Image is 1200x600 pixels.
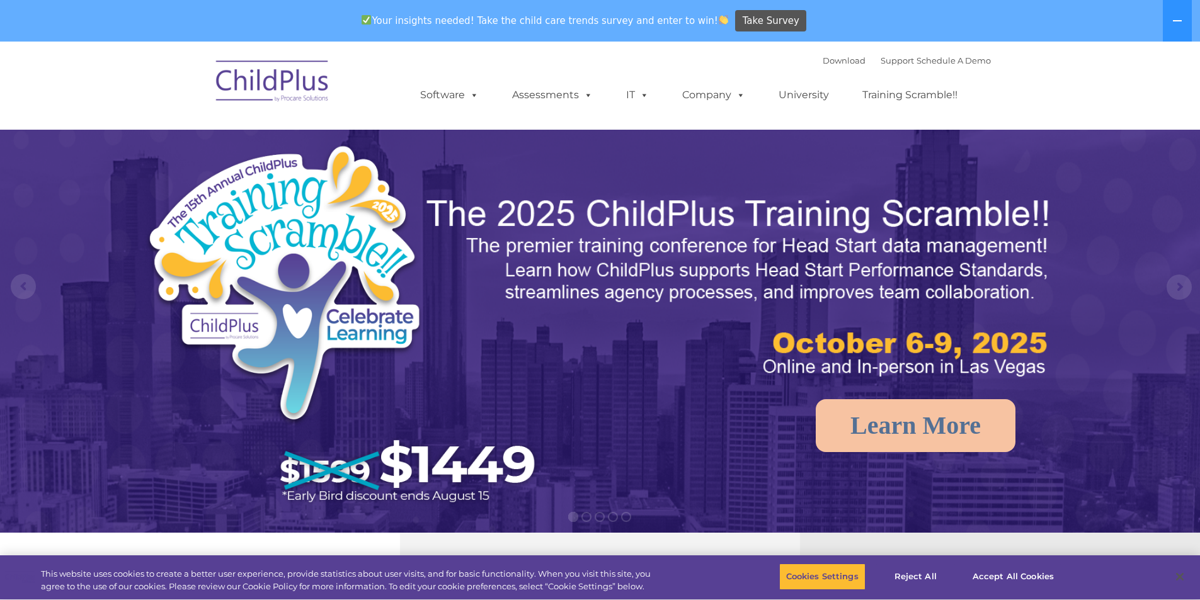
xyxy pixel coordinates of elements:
span: Take Survey [743,10,799,32]
a: University [766,82,842,108]
button: Reject All [876,563,955,590]
a: Download [823,55,866,65]
img: 👏 [719,15,728,25]
img: ✅ [362,15,371,25]
button: Close [1166,563,1194,591]
a: Assessments [500,82,605,108]
div: This website uses cookies to create a better user experience, provide statistics about user visit... [41,568,660,592]
a: Training Scramble!! [850,82,970,108]
font: | [823,55,991,65]
a: Software [408,82,491,108]
img: ChildPlus by Procare Solutions [210,52,336,115]
a: Take Survey [735,10,806,32]
a: Learn More [816,399,1015,452]
span: Phone number [175,135,229,144]
a: Schedule A Demo [917,55,991,65]
a: Company [670,82,758,108]
span: Your insights needed! Take the child care trends survey and enter to win! [357,8,734,33]
a: Support [881,55,914,65]
span: Last name [175,83,214,93]
button: Cookies Settings [779,563,866,590]
a: IT [614,82,661,108]
button: Accept All Cookies [966,563,1061,590]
